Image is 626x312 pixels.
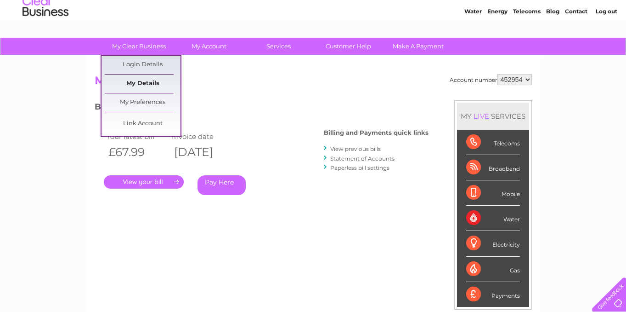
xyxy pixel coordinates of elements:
[169,130,236,143] td: Invoice date
[104,143,170,162] th: £67.99
[546,39,559,46] a: Blog
[105,115,180,133] a: Link Account
[466,257,520,282] div: Gas
[380,38,456,55] a: Make A Payment
[171,38,247,55] a: My Account
[241,38,316,55] a: Services
[596,39,617,46] a: Log out
[324,129,429,136] h4: Billing and Payments quick links
[466,231,520,256] div: Electricity
[466,206,520,231] div: Water
[472,112,491,121] div: LIVE
[464,39,482,46] a: Water
[466,282,520,307] div: Payments
[330,164,389,171] a: Paperless bill settings
[453,5,516,16] a: 0333 014 3131
[466,155,520,180] div: Broadband
[466,180,520,206] div: Mobile
[197,175,246,195] a: Pay Here
[487,39,508,46] a: Energy
[565,39,587,46] a: Contact
[330,145,381,152] a: View previous bills
[310,38,386,55] a: Customer Help
[95,74,532,92] h2: My Account
[105,75,180,93] a: My Details
[457,103,529,129] div: MY SERVICES
[95,100,429,116] h3: Bills and Payments
[96,5,530,45] div: Clear Business is a trading name of Verastar Limited (registered in [GEOGRAPHIC_DATA] No. 3667643...
[104,175,184,189] a: .
[101,38,177,55] a: My Clear Business
[513,39,541,46] a: Telecoms
[330,155,395,162] a: Statement of Accounts
[466,130,520,155] div: Telecoms
[169,143,236,162] th: [DATE]
[105,93,180,112] a: My Preferences
[450,74,532,85] div: Account number
[22,24,69,52] img: logo.png
[105,56,180,74] a: Login Details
